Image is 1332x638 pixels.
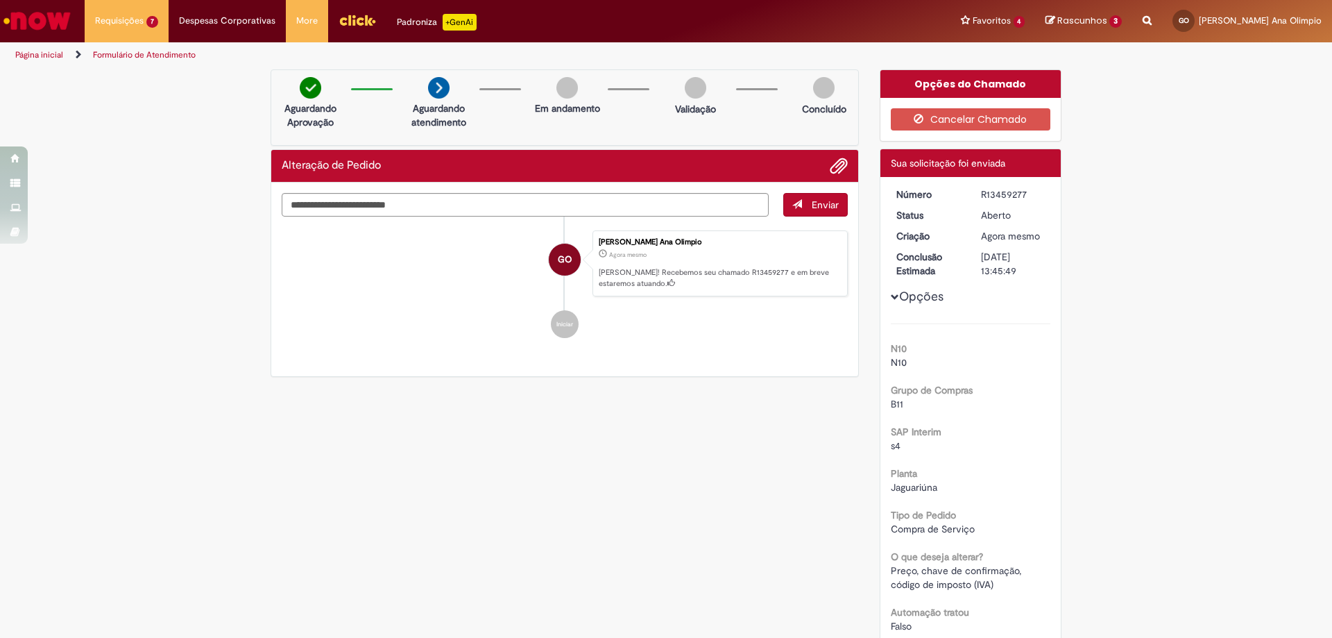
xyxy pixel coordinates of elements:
[15,49,63,60] a: Página inicial
[609,251,647,259] time: 28/08/2025 16:45:46
[1179,16,1189,25] span: GO
[891,606,969,619] b: Automação tratou
[886,208,971,222] dt: Status
[886,187,971,201] dt: Número
[1045,15,1122,28] a: Rascunhos
[300,77,321,99] img: check-circle-green.png
[891,523,975,535] span: Compra de Serviço
[10,42,878,68] ul: Trilhas de página
[981,230,1040,242] time: 28/08/2025 16:45:46
[891,467,917,480] b: Planta
[891,509,956,521] b: Tipo de Pedido
[282,217,848,353] ul: Histórico de tíquete
[685,77,706,99] img: img-circle-grey.png
[830,157,848,175] button: Adicionar anexos
[93,49,196,60] a: Formulário de Atendimento
[891,564,1024,591] span: Preço, chave de confirmação, código de imposto (IVA)
[880,70,1061,98] div: Opções do Chamado
[886,229,971,243] dt: Criação
[179,14,275,28] span: Despesas Corporativas
[282,230,848,297] li: Gabriel Sant Ana Olimpio
[891,426,941,438] b: SAP Interim
[282,160,381,172] h2: Alteração de Pedido Histórico de tíquete
[296,14,318,28] span: More
[891,439,900,452] span: s4
[1199,15,1322,26] span: [PERSON_NAME] Ana Olimpio
[277,101,344,129] p: Aguardando Aprovação
[428,77,450,99] img: arrow-next.png
[1014,16,1025,28] span: 4
[146,16,158,28] span: 7
[891,356,907,369] span: N10
[95,14,144,28] span: Requisições
[891,157,1005,169] span: Sua solicitação foi enviada
[1057,14,1107,27] span: Rascunhos
[802,102,846,116] p: Concluído
[405,101,472,129] p: Aguardando atendimento
[891,108,1051,131] button: Cancelar Chamado
[443,14,477,31] p: +GenAi
[981,208,1045,222] div: Aberto
[783,193,848,217] button: Enviar
[675,102,716,116] p: Validação
[981,250,1045,278] div: [DATE] 13:45:49
[891,384,973,396] b: Grupo de Compras
[1109,15,1122,28] span: 3
[813,77,835,99] img: img-circle-grey.png
[609,251,647,259] span: Agora mesmo
[1,7,73,35] img: ServiceNow
[397,14,477,31] div: Padroniza
[891,398,903,410] span: B11
[339,10,376,31] img: click_logo_yellow_360x200.png
[981,229,1045,243] div: 28/08/2025 16:45:46
[973,14,1011,28] span: Favoritos
[981,187,1045,201] div: R13459277
[812,199,839,211] span: Enviar
[282,193,769,217] textarea: Digite sua mensagem aqui...
[891,342,907,355] b: N10
[599,267,840,289] p: [PERSON_NAME]! Recebemos seu chamado R13459277 e em breve estaremos atuando.
[891,620,912,632] span: Falso
[886,250,971,278] dt: Conclusão Estimada
[891,481,937,494] span: Jaguariúna
[891,551,983,563] b: O que deseja alterar?
[535,101,600,115] p: Em andamento
[558,243,572,276] span: GO
[549,244,581,276] div: Gabriel Sant Ana Olimpio
[556,77,578,99] img: img-circle-grey.png
[599,238,840,246] div: [PERSON_NAME] Ana Olimpio
[981,230,1040,242] span: Agora mesmo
